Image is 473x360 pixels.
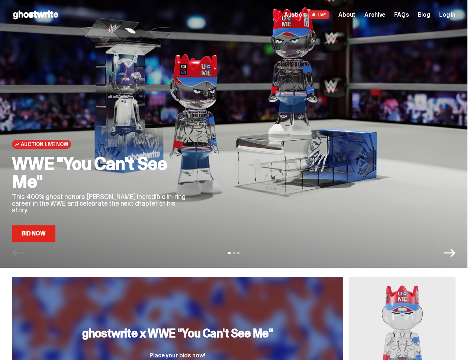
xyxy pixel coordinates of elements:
h3: ghostwrite x WWE "You Can't See Me" [82,327,273,339]
a: FAQs [394,12,409,18]
p: This 400% ghost honors [PERSON_NAME] incredible in-ring career in the WWE and celebrate the next ... [12,193,192,213]
a: Archive [364,12,385,18]
button: Next [444,247,456,259]
a: About [338,12,355,18]
span: Auction Live Now [21,141,68,147]
span: Auction [284,12,306,18]
p: Place your bids now! [82,353,273,359]
a: Blog [418,12,430,18]
a: Log in [439,12,456,18]
a: Bid Now [12,225,55,242]
span: LIVE [309,10,330,19]
h2: WWE "You Can't See Me" [12,155,192,190]
button: View slide 2 [233,252,235,254]
button: View slide 3 [237,252,239,254]
a: Auction LIVE [284,10,329,19]
button: View slide 1 [228,252,231,254]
